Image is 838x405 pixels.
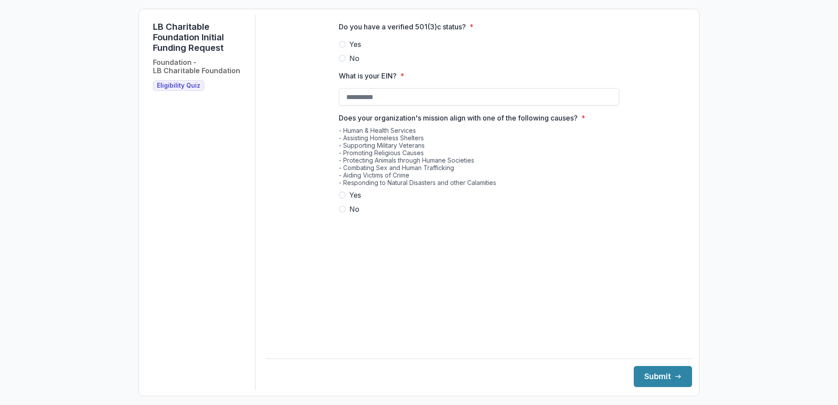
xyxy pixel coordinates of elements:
button: Submit [634,366,692,387]
p: Does your organization's mission align with one of the following causes? [339,113,578,123]
h1: LB Charitable Foundation Initial Funding Request [153,21,248,53]
p: What is your EIN? [339,71,397,81]
span: Yes [349,39,361,50]
p: Do you have a verified 501(3)c status? [339,21,466,32]
span: Yes [349,190,361,200]
span: No [349,53,359,64]
span: Eligibility Quiz [157,82,200,89]
span: No [349,204,359,214]
h2: Foundation - LB Charitable Foundation [153,58,240,75]
div: - Human & Health Services - Assisting Homeless Shelters - Supporting Military Veterans - Promotin... [339,127,619,190]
